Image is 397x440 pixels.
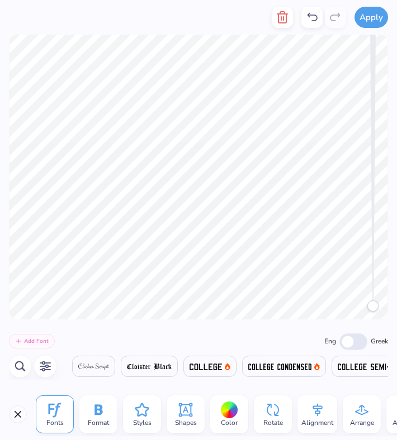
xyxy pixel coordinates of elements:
span: Fonts [46,418,64,427]
button: Close [9,405,27,423]
span: Arrange [350,418,374,427]
img: College Condensed [248,364,311,370]
label: Eng [324,336,336,346]
span: Alignment [301,418,333,427]
img: Cloister Black [127,364,172,370]
span: Format [88,418,109,427]
span: Shapes [175,418,197,427]
img: College [190,364,222,370]
span: Color [221,418,238,427]
div: Accessibility label [367,300,379,312]
span: Styles [133,418,152,427]
button: Add Font [9,334,55,348]
label: Greek [371,336,388,346]
span: Rotate [263,418,283,427]
button: Apply [355,7,388,28]
img: Clicker Script [78,364,109,370]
